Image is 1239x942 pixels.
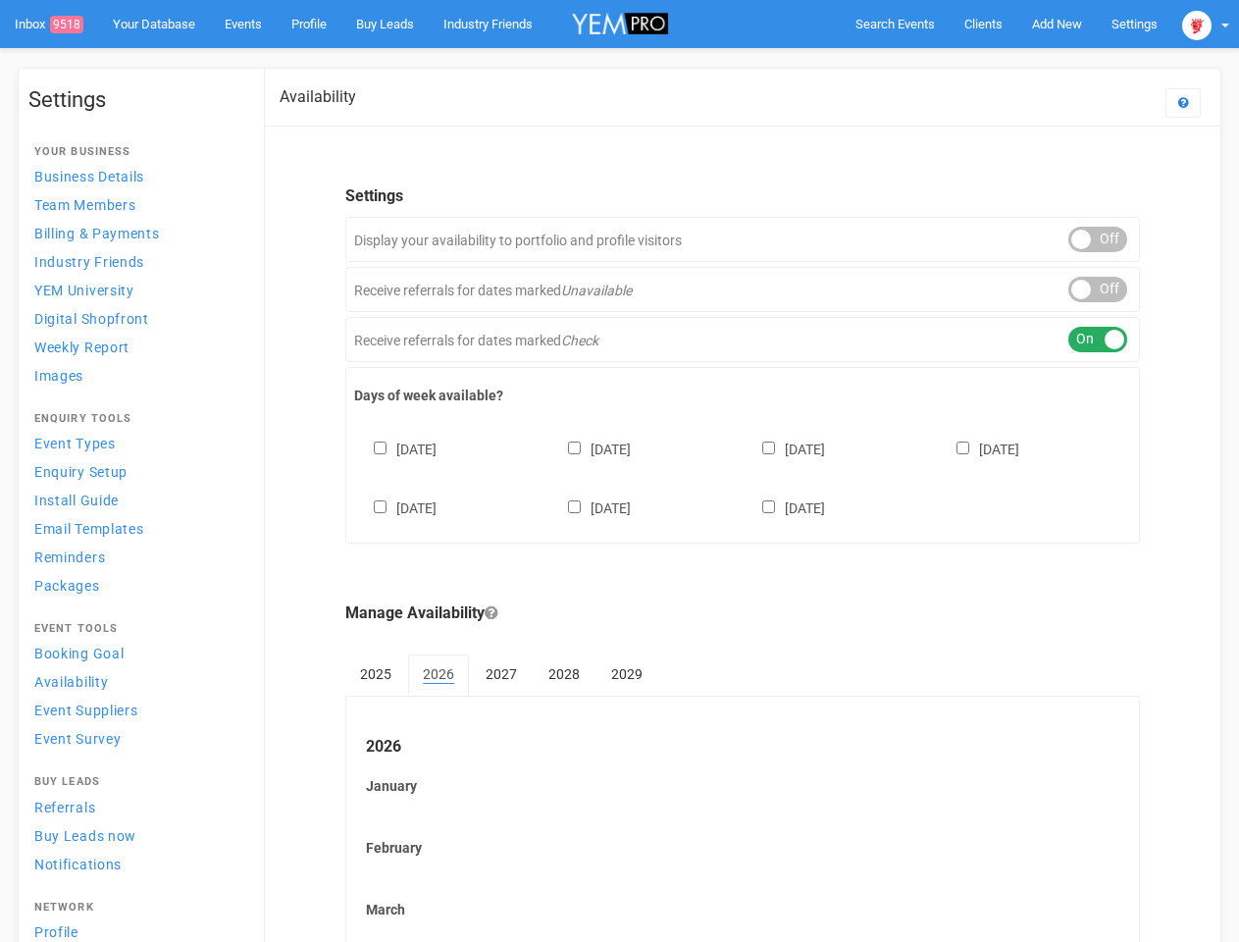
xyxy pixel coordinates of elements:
span: Event Types [34,436,116,451]
a: Billing & Payments [28,220,244,246]
a: Notifications [28,851,244,877]
span: Reminders [34,549,105,565]
label: [DATE] [354,497,437,518]
span: Event Survey [34,731,121,747]
span: 9518 [50,16,83,33]
a: 2027 [471,654,532,694]
span: Packages [34,578,100,594]
legend: Manage Availability [345,602,1140,625]
h2: Availability [280,88,356,106]
em: Unavailable [561,283,632,298]
input: [DATE] [374,442,387,454]
span: Notifications [34,857,122,872]
legend: Settings [345,185,1140,208]
span: Availability [34,674,108,690]
a: Enquiry Setup [28,458,244,485]
input: [DATE] [568,500,581,513]
a: Team Members [28,191,244,218]
span: Clients [964,17,1003,31]
input: [DATE] [374,500,387,513]
label: January [366,776,1119,796]
a: Reminders [28,544,244,570]
span: Event Suppliers [34,703,138,718]
a: 2029 [596,654,657,694]
a: Event Suppliers [28,697,244,723]
label: [DATE] [743,438,825,459]
a: Weekly Report [28,334,244,360]
legend: 2026 [366,736,1119,759]
input: [DATE] [956,442,969,454]
span: Digital Shopfront [34,311,149,327]
a: Images [28,362,244,389]
div: Receive referrals for dates marked [345,317,1140,362]
label: [DATE] [354,438,437,459]
span: Images [34,368,83,384]
label: February [366,838,1119,858]
a: 2025 [345,654,406,694]
div: Receive referrals for dates marked [345,267,1140,312]
em: Check [561,333,598,348]
a: Referrals [28,794,244,820]
a: Install Guide [28,487,244,513]
span: Weekly Report [34,340,129,355]
label: [DATE] [548,438,631,459]
span: Install Guide [34,493,119,508]
h1: Settings [28,88,244,112]
div: Display your availability to portfolio and profile visitors [345,217,1140,262]
a: Event Survey [28,725,244,752]
label: [DATE] [937,438,1019,459]
a: YEM University [28,277,244,303]
span: Enquiry Setup [34,464,128,480]
h4: Network [34,902,238,914]
a: Buy Leads now [28,822,244,849]
a: Digital Shopfront [28,305,244,332]
a: Availability [28,668,244,695]
h4: Your Business [34,146,238,158]
a: Email Templates [28,515,244,542]
a: Booking Goal [28,640,244,666]
h4: Buy Leads [34,776,238,788]
input: [DATE] [568,442,581,454]
a: 2026 [408,654,469,696]
span: Billing & Payments [34,226,160,241]
span: YEM University [34,283,134,298]
a: 2028 [534,654,594,694]
span: Team Members [34,197,135,213]
input: [DATE] [762,500,775,513]
a: Event Types [28,430,244,456]
span: Business Details [34,169,144,184]
label: [DATE] [548,497,631,518]
input: [DATE] [762,442,775,454]
label: March [366,900,1119,919]
a: Business Details [28,163,244,189]
span: Search Events [855,17,935,31]
img: open-uri20250107-2-1pbi2ie [1182,11,1212,40]
span: Booking Goal [34,646,124,661]
a: Industry Friends [28,248,244,275]
span: Email Templates [34,521,144,537]
h4: Event Tools [34,623,238,635]
label: Days of week available? [354,386,1131,405]
h4: Enquiry Tools [34,413,238,425]
span: Add New [1032,17,1082,31]
label: [DATE] [743,497,825,518]
a: Packages [28,572,244,599]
